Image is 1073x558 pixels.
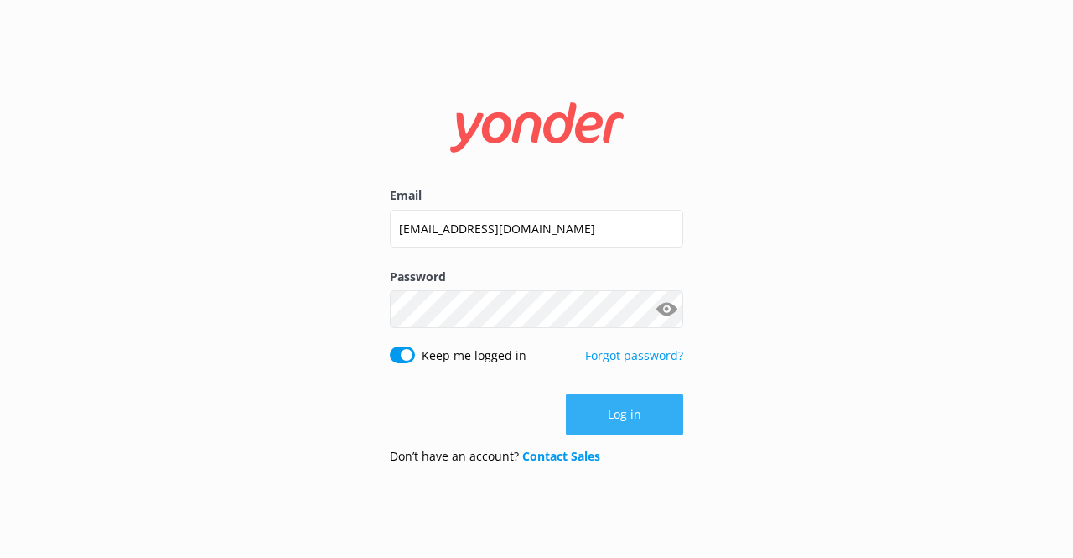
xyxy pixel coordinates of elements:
button: Show password [650,293,683,326]
label: Keep me logged in [422,347,526,365]
input: user@emailaddress.com [390,210,683,248]
label: Email [390,186,683,205]
label: Password [390,268,683,286]
a: Forgot password? [585,347,683,363]
p: Don’t have an account? [390,447,600,466]
a: Contact Sales [522,448,600,464]
button: Log in [566,394,683,435]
